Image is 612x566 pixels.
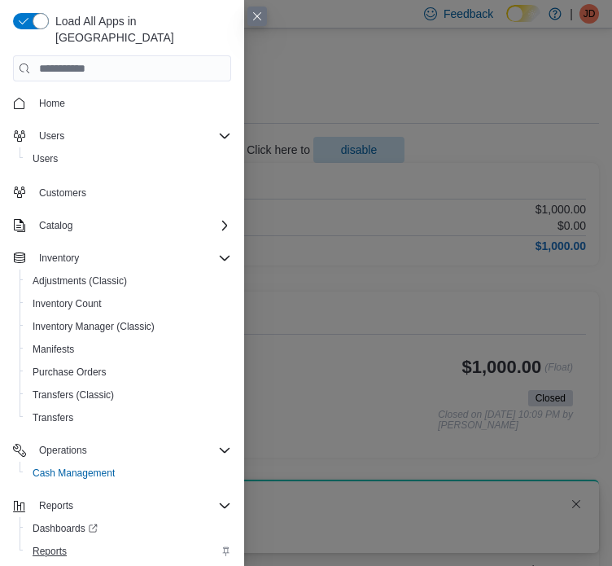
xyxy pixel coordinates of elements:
[33,274,127,287] span: Adjustments (Classic)
[33,183,93,203] a: Customers
[33,388,114,401] span: Transfers (Classic)
[7,180,238,204] button: Customers
[33,248,231,268] span: Inventory
[20,517,238,540] a: Dashboards
[7,91,238,115] button: Home
[26,408,231,428] span: Transfers
[7,214,238,237] button: Catalog
[20,406,238,429] button: Transfers
[33,126,231,146] span: Users
[20,462,238,485] button: Cash Management
[7,125,238,147] button: Users
[33,467,115,480] span: Cash Management
[33,216,79,235] button: Catalog
[33,248,85,268] button: Inventory
[247,7,267,26] button: Close this dialog
[39,252,79,265] span: Inventory
[20,147,238,170] button: Users
[39,499,73,512] span: Reports
[33,522,98,535] span: Dashboards
[20,292,238,315] button: Inventory Count
[33,93,231,113] span: Home
[33,182,231,202] span: Customers
[26,317,231,336] span: Inventory Manager (Classic)
[33,152,58,165] span: Users
[26,542,231,561] span: Reports
[33,496,231,516] span: Reports
[26,294,108,314] a: Inventory Count
[26,362,231,382] span: Purchase Orders
[26,385,120,405] a: Transfers (Classic)
[39,129,64,143] span: Users
[26,340,231,359] span: Manifests
[26,362,113,382] a: Purchase Orders
[20,270,238,292] button: Adjustments (Classic)
[33,441,231,460] span: Operations
[26,149,231,169] span: Users
[26,271,133,291] a: Adjustments (Classic)
[7,494,238,517] button: Reports
[39,186,86,200] span: Customers
[39,219,72,232] span: Catalog
[26,294,231,314] span: Inventory Count
[26,542,73,561] a: Reports
[39,97,65,110] span: Home
[33,441,94,460] button: Operations
[26,463,121,483] a: Cash Management
[39,444,87,457] span: Operations
[33,320,155,333] span: Inventory Manager (Classic)
[33,94,72,113] a: Home
[26,519,231,538] span: Dashboards
[49,13,231,46] span: Load All Apps in [GEOGRAPHIC_DATA]
[7,247,238,270] button: Inventory
[33,496,80,516] button: Reports
[26,385,231,405] span: Transfers (Classic)
[33,126,71,146] button: Users
[26,271,231,291] span: Adjustments (Classic)
[26,463,231,483] span: Cash Management
[20,315,238,338] button: Inventory Manager (Classic)
[7,439,238,462] button: Operations
[33,216,231,235] span: Catalog
[33,411,73,424] span: Transfers
[33,297,102,310] span: Inventory Count
[20,361,238,384] button: Purchase Orders
[26,317,161,336] a: Inventory Manager (Classic)
[26,149,64,169] a: Users
[26,408,80,428] a: Transfers
[20,540,238,563] button: Reports
[20,338,238,361] button: Manifests
[33,366,107,379] span: Purchase Orders
[20,384,238,406] button: Transfers (Classic)
[33,545,67,558] span: Reports
[26,519,104,538] a: Dashboards
[26,340,81,359] a: Manifests
[33,343,74,356] span: Manifests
